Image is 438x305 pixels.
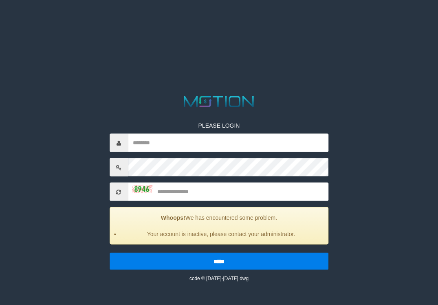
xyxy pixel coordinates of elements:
[110,122,329,130] p: PLEASE LOGIN
[132,185,152,193] img: captcha
[180,94,257,109] img: MOTION_logo.png
[189,276,249,281] small: code © [DATE]-[DATE] dwg
[120,230,322,238] li: Your account is inactive, please contact your administrator.
[161,214,185,221] strong: Whoops!
[110,207,329,245] div: We has encountered some problem.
